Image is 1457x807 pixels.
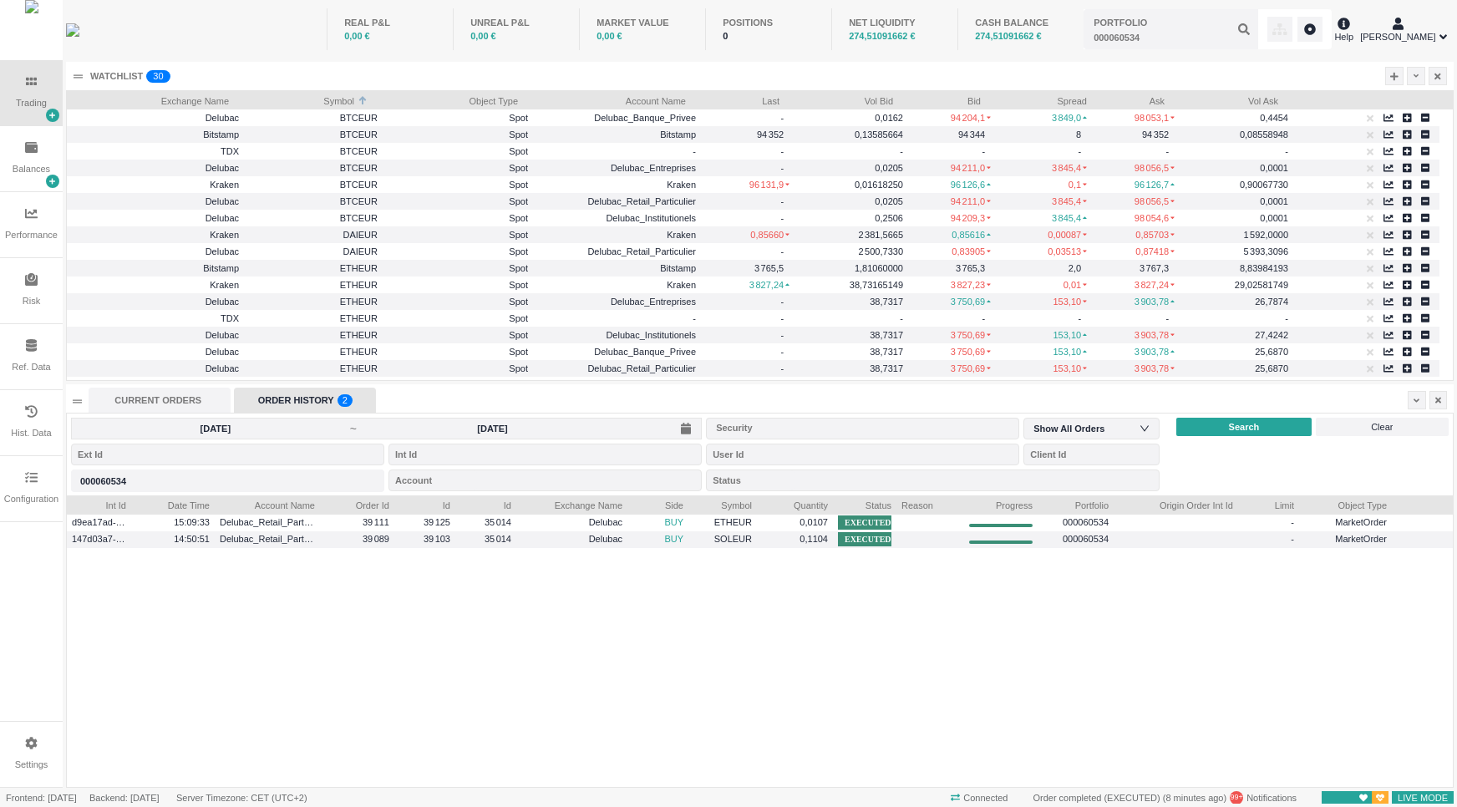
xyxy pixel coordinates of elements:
span: - [780,163,789,173]
span: 3 827,24 [749,280,789,290]
span: 0,2506 [875,213,903,223]
span: 0,00 € [344,31,370,41]
span: Spot [388,242,528,261]
span: Reason [901,495,959,512]
sup: 2 [338,394,353,407]
span: ETHEUR [249,309,378,328]
span: 0,00 € [470,31,496,41]
span: Spot [388,209,528,228]
i: icon: down [1140,423,1150,434]
span: Bitstamp [203,263,239,273]
span: Vol Ask [1185,91,1278,108]
div: Balances [13,162,50,176]
span: - [780,363,789,373]
span: 03/09/2025 17:42:10 [1165,793,1223,803]
span: Symbol [693,495,752,512]
div: MARKET VALUE [597,16,688,30]
span: ETHEUR [249,326,378,345]
span: ETHEUR [249,359,378,378]
span: Delubac [206,363,239,373]
span: - [693,380,696,390]
span: 3 767,3 [1140,263,1175,273]
span: Spot [388,226,528,245]
span: Delubac [206,163,239,173]
span: Bid [913,91,981,108]
span: Limit [1243,495,1294,512]
span: 3 765,5 [754,263,789,273]
span: Delubac_Institutionels [606,330,696,340]
span: - [1078,313,1087,323]
span: 94 344 [958,129,991,140]
span: Last [706,91,779,108]
span: Bitstamp [203,129,239,140]
span: Delubac [206,213,239,223]
span: 0,13585664 [855,129,903,140]
span: - [780,213,789,223]
span: 3 827,23 [951,280,991,290]
div: Notifications [1027,789,1302,807]
span: Spot [388,359,528,378]
span: 0,85616 [952,230,991,240]
span: Delubac_Retail_Particulier [587,363,696,373]
span: 94 211,0 [951,163,991,173]
div: 0 [723,29,815,43]
span: 0,00087 [1048,230,1087,240]
div: CASH BALANCE [975,16,1067,30]
div: Risk [23,294,40,308]
p: 0 [158,70,163,87]
div: Help [1334,15,1353,43]
span: Delubac_Retail_Particulier [220,534,328,544]
span: - [780,113,789,123]
div: Performance [5,228,58,242]
span: Spot [388,292,528,312]
span: 153,10 [1053,297,1087,307]
span: Delubac [206,330,239,340]
span: TDX [221,146,239,156]
span: 96 126,7 [1135,180,1175,190]
div: Settings [15,758,48,772]
span: DAIEUR [249,242,378,261]
span: BTCEUR [249,142,378,161]
span: 3 750,69 [951,363,991,373]
span: Spread [1001,91,1087,108]
div: UNREAL P&L [470,16,562,30]
input: User Id [706,444,1019,465]
span: 39 103 [424,534,450,544]
span: Origin Order Int Id [1119,495,1233,512]
span: Delubac_Retail_Particulier [587,196,696,206]
span: Exchange Name [72,91,229,108]
span: 3 849,0 [1052,113,1087,123]
span: 0,01 [1064,280,1087,290]
span: 5 393,3096 [1243,246,1288,256]
span: Spot [388,309,528,328]
span: 94 352 [1142,129,1175,140]
span: 98 056,5 [1135,196,1175,206]
span: 0,0205 [875,163,903,173]
div: CURRENT ORDERS [89,388,231,413]
span: 2 381,5665 [858,230,903,240]
span: 26,7874 [1255,297,1288,307]
span: 0,1 [1069,180,1087,190]
span: 35 014 [485,517,511,527]
span: BUY [664,517,683,527]
span: 96 131,9 [749,180,789,190]
span: 153,10 [1053,363,1087,373]
span: Symbol [249,91,354,108]
span: - [982,146,991,156]
span: 3 827,24 [1135,280,1175,290]
span: 153,10 [1053,347,1087,357]
span: 3 750,69 [951,330,991,340]
span: Delubac [206,196,239,206]
span: 0,0107 [800,517,828,527]
span: ETHEUR [249,292,378,312]
span: d9ea17ad-cb74-49d9-b087-9f222769b123 [72,513,126,532]
span: 3 845,4 [1052,196,1087,206]
span: 3 750,69 [951,347,991,357]
span: BTCEUR [249,159,378,178]
span: 14:50:51 [174,534,210,544]
span: 39 111 [363,517,389,527]
span: 0,03513 [1048,246,1087,256]
input: 000060534 [1084,9,1258,49]
span: Spot [388,192,528,211]
span: Kraken [667,230,696,240]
